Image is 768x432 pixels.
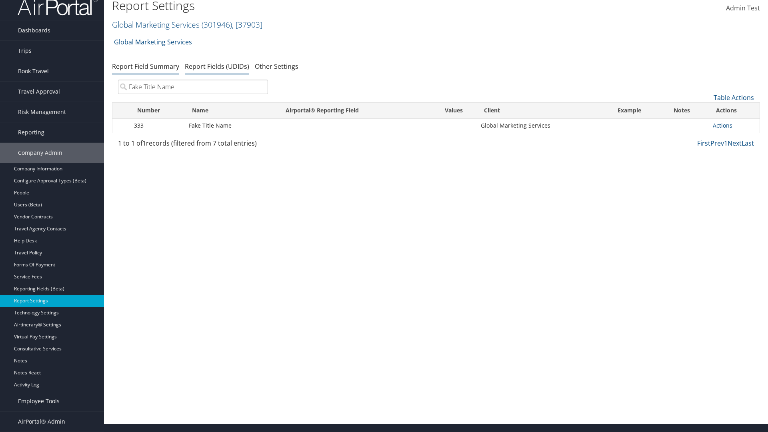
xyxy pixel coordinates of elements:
th: Name [185,103,278,118]
th: : activate to sort column descending [112,103,130,118]
span: Risk Management [18,102,66,122]
a: Last [742,139,754,148]
span: 1 [142,139,146,148]
th: Client [477,103,610,118]
div: 1 to 1 of records (filtered from 7 total entries) [118,138,268,152]
a: Table Actions [714,93,754,102]
input: Search [118,80,268,94]
a: Prev [710,139,724,148]
th: Values [431,103,476,118]
span: Book Travel [18,61,49,81]
span: Employee Tools [18,391,60,411]
a: Next [728,139,742,148]
a: First [697,139,710,148]
th: Airportal&reg; Reporting Field [278,103,431,118]
td: Global Marketing Services [477,118,610,133]
span: ( 301946 ) [202,19,232,30]
span: Reporting [18,122,44,142]
span: Trips [18,41,32,61]
a: Global Marketing Services [114,34,192,50]
span: Company Admin [18,143,62,163]
a: Report Field Summary [112,62,179,71]
a: Other Settings [255,62,298,71]
a: 1 [724,139,728,148]
a: Report Fields (UDIDs) [185,62,249,71]
span: Travel Approval [18,82,60,102]
td: Fake Title Name [185,118,278,133]
a: Global Marketing Services [112,19,262,30]
a: Actions [713,122,732,129]
span: Dashboards [18,20,50,40]
span: , [ 37903 ] [232,19,262,30]
span: Admin Test [726,4,760,12]
span: AirPortal® Admin [18,412,65,432]
th: Example [610,103,666,118]
th: Notes [666,103,709,118]
th: Number [130,103,185,118]
th: Actions [709,103,760,118]
td: 333 [130,118,185,133]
